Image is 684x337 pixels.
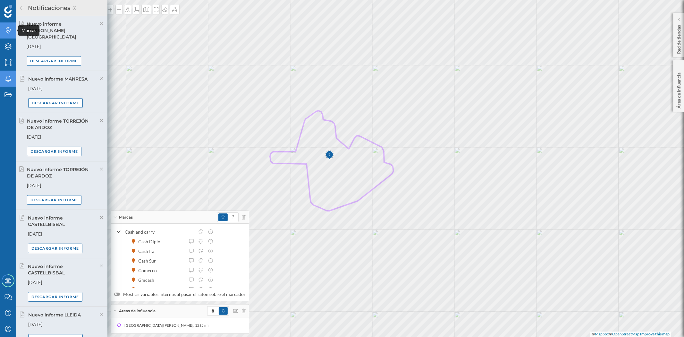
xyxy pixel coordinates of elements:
div: [DATE] [28,321,104,328]
div: Gmcash [139,277,158,283]
p: Área de influencia [676,70,682,108]
label: Mostrar variables internas al pasar el ratón sobre el marcador [114,291,246,298]
div: Comerco [139,267,160,274]
div: Nuevo informe TORREJÓN DE ARDOZ [27,166,95,179]
div: Marcas [18,25,39,36]
span: Soporte [13,4,36,10]
div: Cash Diplo [139,238,164,245]
div: Nuevo informe CASTELLBISBAL [28,263,96,276]
div: Nuevo informe MANRESA [28,76,88,82]
a: Improve this map [640,332,670,336]
div: [DATE] [27,43,105,50]
a: Mapbox [595,332,609,336]
div: Nuevo informe LLEIDA [28,312,81,318]
img: Marker [325,149,334,162]
div: [DATE] [28,231,104,237]
div: [DATE] [27,182,104,189]
div: Gros Mercat [139,286,167,293]
h2: Notificaciones [25,3,72,13]
div: [DATE] [27,134,104,140]
a: OpenStreetMap [612,332,639,336]
div: Cash and carry [125,229,195,235]
div: [DATE] [28,279,104,286]
div: [DATE] [28,85,104,92]
span: Áreas de influencia [119,308,156,314]
div: [GEOGRAPHIC_DATA][PERSON_NAME], 12 (5 min Andando) [124,322,232,329]
div: Nuevo informe CASTELLBISBAL [28,215,96,228]
div: © © [590,332,671,337]
div: Nuevo informe TORREJÓN DE ARDOZ [27,118,95,131]
div: Cash Ifa [139,248,158,255]
span: Marcas [119,214,133,220]
p: Red de tiendas [676,22,682,54]
img: Geoblink Logo [4,5,12,18]
div: Cash Sur [139,257,159,264]
div: Nuevo informe [PERSON_NAME][GEOGRAPHIC_DATA] [27,21,96,40]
